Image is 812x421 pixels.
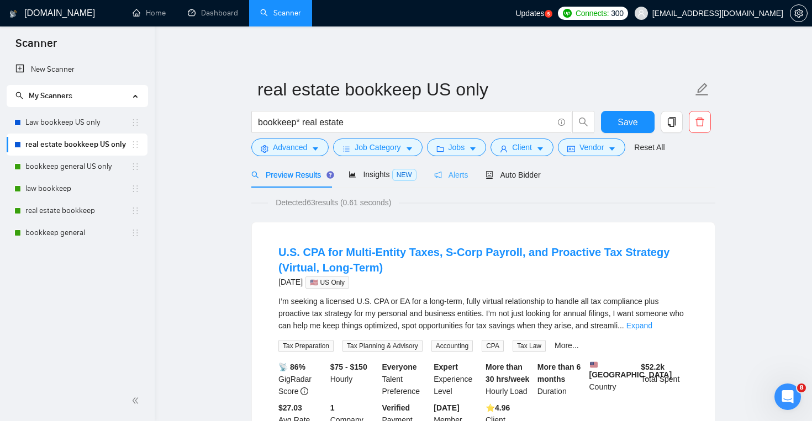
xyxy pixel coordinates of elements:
[436,145,444,153] span: folder
[7,200,147,222] li: real estate bookkeep
[22,78,199,135] p: Hi [EMAIL_ADDRESS][DOMAIN_NAME] 👋
[392,169,416,181] span: NEW
[634,141,665,153] a: Reset All
[486,170,540,179] span: Auto Bidder
[166,319,221,364] button: Help
[15,91,72,100] span: My Scanners
[7,35,66,58] span: Scanner
[790,9,808,18] a: setting
[12,297,209,329] div: Request related to a Business Manager#26372858 • Submitted
[7,178,147,200] li: law bookkeep
[260,8,301,18] a: searchScanner
[7,58,147,81] li: New Scanner
[486,171,493,179] span: robot
[133,8,166,18] a: homeHome
[774,383,801,410] iframe: Intercom live chat
[434,170,468,179] span: Alerts
[618,321,624,330] span: ...
[173,18,196,40] img: Profile image for Nazar
[431,340,473,352] span: Accounting
[483,361,535,397] div: Hourly Load
[9,5,17,23] img: logo
[333,138,422,156] button: barsJob Categorycaret-down
[23,199,45,221] img: Profile image for Nazar
[349,170,356,178] span: area-chart
[545,10,552,18] a: 5
[131,206,140,215] span: holder
[491,138,553,156] button: userClientcaret-down
[110,319,166,364] button: Tickets
[382,363,417,371] b: Everyone
[567,145,575,153] span: idcard
[590,361,598,369] img: 🇺🇸
[278,275,688,289] div: [DATE]
[661,117,682,127] span: copy
[7,134,147,156] li: real estate bookkeep US only
[469,145,477,153] span: caret-down
[431,361,483,397] div: Experience Level
[626,321,652,330] a: Expand
[790,4,808,22] button: setting
[695,82,709,97] span: edit
[15,58,139,81] a: New Scanner
[325,170,335,180] div: Tooltip anchor
[7,222,147,244] li: bookkeep general
[12,184,209,236] div: Profile image for NazarRequest related to a Business ManagerHowever, I managed to check, and the ...
[661,111,683,133] button: copy
[64,347,102,355] span: Messages
[573,117,594,127] span: search
[305,276,349,289] span: 🇺🇸 US Only
[427,138,487,156] button: folderJobscaret-down
[25,156,131,178] a: bookkeep general US only
[500,145,508,153] span: user
[515,9,544,18] span: Updates
[49,205,498,214] span: However, I managed to check, and the invite was successfully accepted, so you can safely start bi...
[558,119,565,126] span: info-circle
[273,141,307,153] span: Advanced
[512,141,532,153] span: Client
[25,222,131,244] a: bookkeep general
[330,363,367,371] b: $75 - $150
[349,170,416,179] span: Insights
[689,117,710,127] span: delete
[689,111,711,133] button: delete
[537,363,581,383] b: More than 6 months
[278,403,302,412] b: $27.03
[589,361,672,379] b: [GEOGRAPHIC_DATA]
[261,145,268,153] span: setting
[563,9,572,18] img: upwork-logo.png
[11,167,210,237] div: Recent messageProfile image for NazarRequest related to a Business ManagerHowever, I managed to c...
[486,403,510,412] b: ⭐️ 4.96
[188,8,238,18] a: dashboardDashboard
[342,340,423,352] span: Tax Planning & Advisory
[328,361,380,397] div: Hourly
[555,341,579,350] a: More...
[22,21,40,39] img: logo
[611,7,623,19] span: 300
[7,111,147,134] li: Law bookkeep US only
[184,347,202,355] span: Help
[131,18,154,40] img: Profile image for Dima
[342,145,350,153] span: bars
[29,91,72,100] span: My Scanners
[579,141,604,153] span: Vendor
[382,403,410,412] b: Verified
[7,156,147,178] li: bookkeep general US only
[449,141,465,153] span: Jobs
[513,340,546,352] span: Tax Law
[278,363,305,371] b: 📡 86%
[49,216,72,227] div: Nazar
[276,361,328,397] div: GigRadar Score
[558,138,625,156] button: idcardVendorcaret-down
[131,395,143,406] span: double-left
[300,387,308,395] span: info-circle
[572,111,594,133] button: search
[49,270,185,281] div: Request related to a Business Manager
[486,363,529,383] b: More than 30 hrs/week
[639,361,690,397] div: Total Spent
[23,177,198,188] div: Recent message
[125,347,152,355] span: Tickets
[576,7,609,19] span: Connects:
[251,170,331,179] span: Preview Results
[55,319,110,364] button: Messages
